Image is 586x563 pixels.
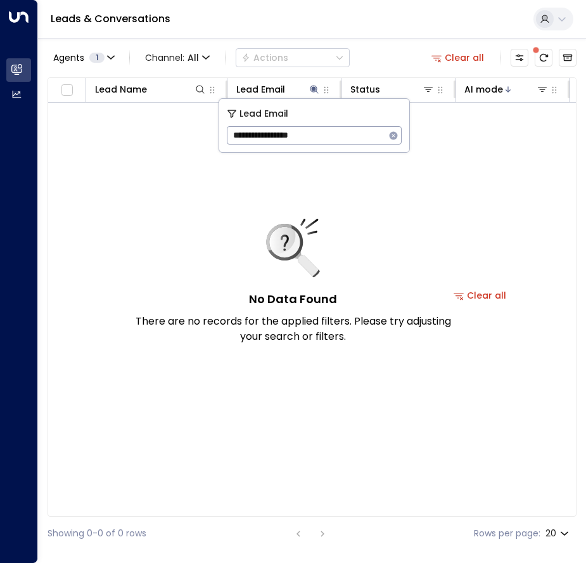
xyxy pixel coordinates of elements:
[48,49,119,67] button: Agents1
[89,53,105,63] span: 1
[464,82,549,97] div: AI mode
[140,49,215,67] span: Channel:
[426,49,490,67] button: Clear all
[511,49,528,67] button: Customize
[474,527,540,540] label: Rows per page:
[236,48,350,67] div: Button group with a nested menu
[559,49,576,67] button: Archived Leads
[449,287,512,304] button: Clear all
[350,82,380,97] div: Status
[53,53,84,62] span: Agents
[350,82,435,97] div: Status
[48,527,146,540] div: Showing 0-0 of 0 rows
[140,49,215,67] button: Channel:All
[95,82,147,97] div: Lead Name
[241,52,288,63] div: Actions
[535,49,552,67] span: There are new threads available. Refresh the grid to view the latest updates.
[464,82,503,97] div: AI mode
[51,11,170,26] a: Leads & Conversations
[59,82,75,98] span: Toggle select all
[135,314,452,344] p: There are no records for the applied filters. Please try adjusting your search or filters.
[290,526,331,541] nav: pagination navigation
[188,53,199,63] span: All
[95,82,207,97] div: Lead Name
[236,48,350,67] button: Actions
[236,82,321,97] div: Lead Email
[236,82,285,97] div: Lead Email
[545,524,571,543] div: 20
[249,290,337,307] h5: No Data Found
[239,107,288,121] span: Lead Email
